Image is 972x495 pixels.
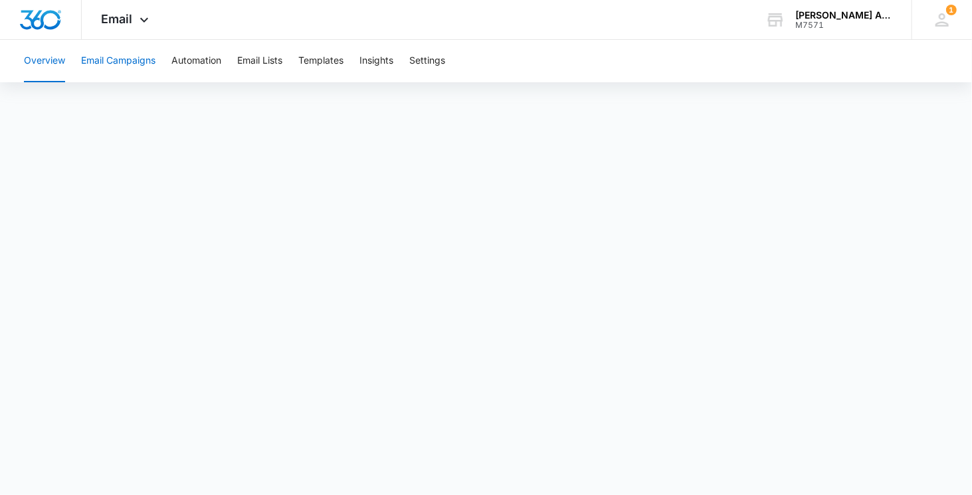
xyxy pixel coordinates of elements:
span: Email [102,12,133,26]
div: account id [795,21,892,30]
button: Automation [171,40,221,82]
button: Settings [409,40,445,82]
button: Email Campaigns [81,40,155,82]
span: 1 [946,5,957,15]
div: account name [795,10,892,21]
button: Insights [359,40,393,82]
button: Overview [24,40,65,82]
button: Templates [298,40,343,82]
button: Email Lists [237,40,282,82]
div: notifications count [946,5,957,15]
